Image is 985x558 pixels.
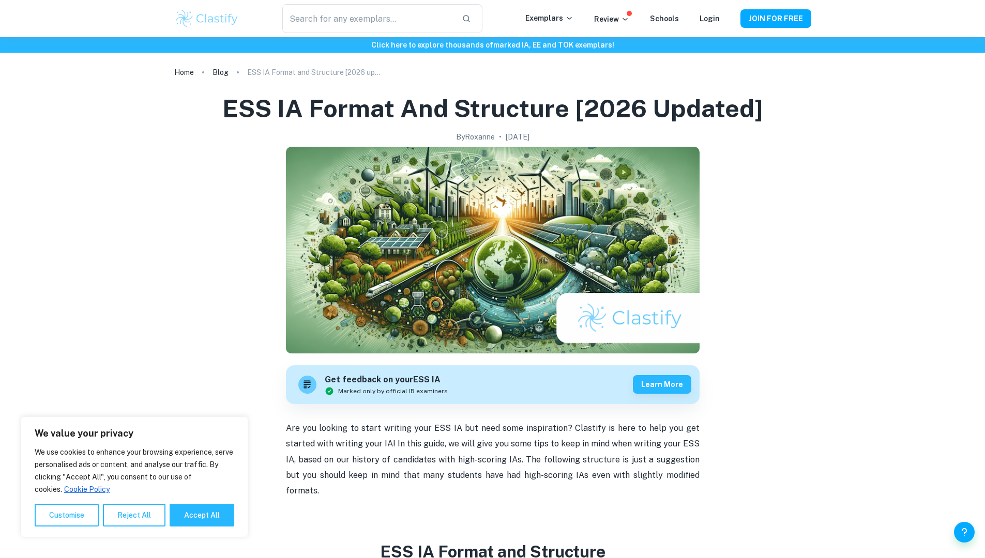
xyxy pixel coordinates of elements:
a: Home [174,65,194,80]
h6: Get feedback on your ESS IA [325,374,448,386]
a: Login [700,14,720,23]
p: Are you looking to start writing your ESS IA but need some inspiration? Clastify is here to help ... [286,421,700,499]
img: Clastify logo [174,8,240,29]
button: Reject All [103,504,165,526]
img: ESS IA Format and Structure [2026 updated] cover image [286,147,700,353]
button: Learn more [633,375,691,394]
a: Blog [213,65,229,80]
span: Marked only by official IB examiners [338,386,448,396]
button: Help and Feedback [954,522,975,542]
button: Accept All [170,504,234,526]
a: Schools [650,14,679,23]
button: JOIN FOR FREE [740,9,811,28]
input: Search for any exemplars... [282,4,453,33]
p: We use cookies to enhance your browsing experience, serve personalised ads or content, and analys... [35,446,234,495]
h2: By Roxanne [456,131,495,143]
a: Cookie Policy [64,485,110,494]
div: We value your privacy [21,416,248,537]
h6: Click here to explore thousands of marked IA, EE and TOK exemplars ! [2,39,983,51]
p: We value your privacy [35,427,234,440]
h2: [DATE] [506,131,529,143]
h1: ESS IA Format and Structure [2026 updated] [222,92,763,125]
p: Review [594,13,629,25]
a: Get feedback on yourESS IAMarked only by official IB examinersLearn more [286,365,700,404]
p: • [499,131,502,143]
button: Customise [35,504,99,526]
p: ESS IA Format and Structure [2026 updated] [247,67,382,78]
p: Exemplars [525,12,573,24]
